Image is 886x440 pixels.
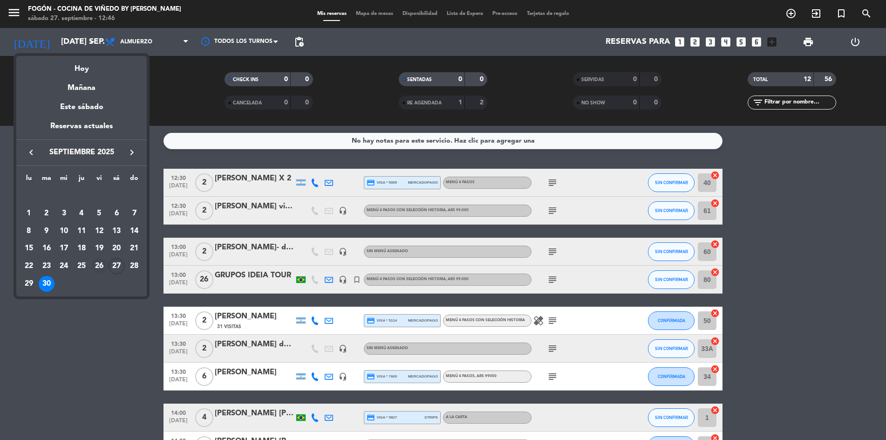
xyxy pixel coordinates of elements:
[125,205,143,222] td: 7 de septiembre de 2025
[38,205,55,222] td: 2 de septiembre de 2025
[126,223,142,239] div: 14
[39,223,55,239] div: 9
[39,276,55,292] div: 30
[73,222,90,240] td: 11 de septiembre de 2025
[16,94,147,120] div: Este sábado
[126,258,142,274] div: 28
[91,206,107,221] div: 5
[109,206,124,221] div: 6
[91,258,107,274] div: 26
[126,147,137,158] i: keyboard_arrow_right
[125,240,143,257] td: 21 de septiembre de 2025
[109,241,124,256] div: 20
[91,241,107,256] div: 19
[90,240,108,257] td: 19 de septiembre de 2025
[55,222,73,240] td: 10 de septiembre de 2025
[108,240,126,257] td: 20 de septiembre de 2025
[20,275,38,293] td: 29 de septiembre de 2025
[74,241,89,256] div: 18
[16,56,147,75] div: Hoy
[21,241,37,256] div: 15
[39,258,55,274] div: 23
[126,241,142,256] div: 21
[125,222,143,240] td: 14 de septiembre de 2025
[20,173,38,187] th: lunes
[40,146,123,158] span: septiembre 2025
[73,173,90,187] th: jueves
[39,206,55,221] div: 2
[21,206,37,221] div: 1
[90,173,108,187] th: viernes
[126,206,142,221] div: 7
[55,173,73,187] th: miércoles
[56,206,72,221] div: 3
[108,205,126,222] td: 6 de septiembre de 2025
[20,205,38,222] td: 1 de septiembre de 2025
[38,275,55,293] td: 30 de septiembre de 2025
[21,258,37,274] div: 22
[108,222,126,240] td: 13 de septiembre de 2025
[109,258,124,274] div: 27
[20,187,143,205] td: SEP.
[26,147,37,158] i: keyboard_arrow_left
[23,146,40,158] button: keyboard_arrow_left
[91,223,107,239] div: 12
[55,205,73,222] td: 3 de septiembre de 2025
[73,257,90,275] td: 25 de septiembre de 2025
[56,241,72,256] div: 17
[56,223,72,239] div: 10
[90,205,108,222] td: 5 de septiembre de 2025
[20,257,38,275] td: 22 de septiembre de 2025
[73,205,90,222] td: 4 de septiembre de 2025
[21,276,37,292] div: 29
[90,222,108,240] td: 12 de septiembre de 2025
[73,240,90,257] td: 18 de septiembre de 2025
[16,120,147,139] div: Reservas actuales
[125,257,143,275] td: 28 de septiembre de 2025
[16,75,147,94] div: Mañana
[20,240,38,257] td: 15 de septiembre de 2025
[38,257,55,275] td: 23 de septiembre de 2025
[74,206,89,221] div: 4
[90,257,108,275] td: 26 de septiembre de 2025
[108,173,126,187] th: sábado
[56,258,72,274] div: 24
[20,222,38,240] td: 8 de septiembre de 2025
[39,241,55,256] div: 16
[21,223,37,239] div: 8
[55,240,73,257] td: 17 de septiembre de 2025
[38,240,55,257] td: 16 de septiembre de 2025
[74,223,89,239] div: 11
[123,146,140,158] button: keyboard_arrow_right
[38,222,55,240] td: 9 de septiembre de 2025
[55,257,73,275] td: 24 de septiembre de 2025
[125,173,143,187] th: domingo
[109,223,124,239] div: 13
[108,257,126,275] td: 27 de septiembre de 2025
[38,173,55,187] th: martes
[74,258,89,274] div: 25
